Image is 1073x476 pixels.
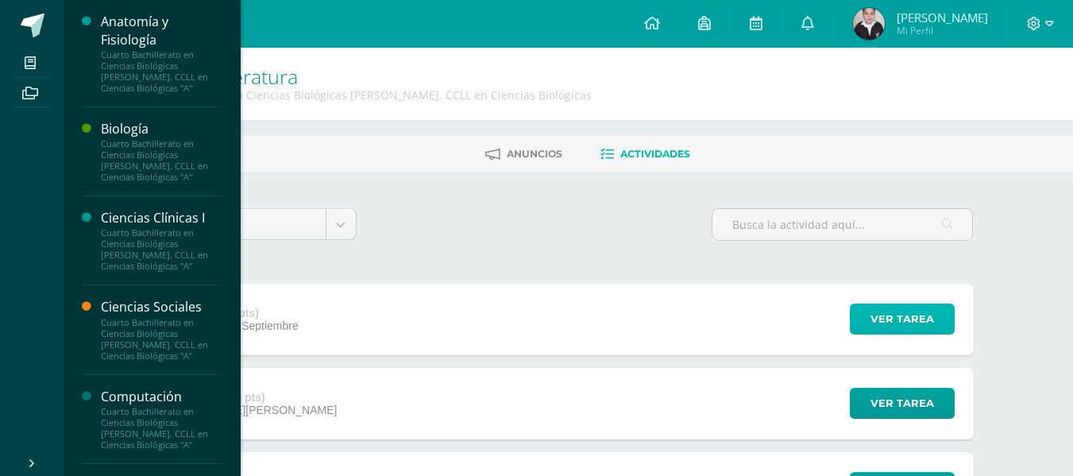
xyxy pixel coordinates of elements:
[210,404,337,416] span: [DATE][PERSON_NAME]
[850,304,955,335] button: Ver tarea
[897,10,988,25] span: [PERSON_NAME]
[101,298,222,361] a: Ciencias SocialesCuarto Bachillerato en Ciencias Biológicas [PERSON_NAME]. CCLL en Ciencias Bioló...
[101,227,222,272] div: Cuarto Bachillerato en Ciencias Biológicas [PERSON_NAME]. CCLL en Ciencias Biológicas "A"
[620,148,690,160] span: Actividades
[485,141,562,167] a: Anuncios
[870,304,934,334] span: Ver tarea
[850,388,955,419] button: Ver tarea
[712,209,972,240] input: Busca la actividad aquí...
[164,209,356,239] a: Unidad 4
[101,406,222,451] div: Cuarto Bachillerato en Ciencias Biológicas [PERSON_NAME]. CCLL en Ciencias Biológicas "A"
[101,138,222,183] div: Cuarto Bachillerato en Ciencias Biológicas [PERSON_NAME]. CCLL en Ciencias Biológicas "A"
[101,388,222,451] a: ComputaciónCuarto Bachillerato en Ciencias Biológicas [PERSON_NAME]. CCLL en Ciencias Biológicas "A"
[101,209,222,272] a: Ciencias Clínicas ICuarto Bachillerato en Ciencias Biológicas [PERSON_NAME]. CCLL en Ciencias Bio...
[101,298,222,316] div: Ciencias Sociales
[101,209,222,227] div: Ciencias Clínicas I
[600,141,690,167] a: Actividades
[101,120,222,183] a: BiologíaCuarto Bachillerato en Ciencias Biológicas [PERSON_NAME]. CCLL en Ciencias Biológicas "A"
[210,319,299,332] span: 06 de Septiembre
[101,317,222,362] div: Cuarto Bachillerato en Ciencias Biológicas [PERSON_NAME]. CCLL en Ciencias Biológicas "A"
[101,49,222,94] div: Cuarto Bachillerato en Ciencias Biológicas [PERSON_NAME]. CCLL en Ciencias Biológicas "A"
[507,148,562,160] span: Anuncios
[101,13,222,94] a: Anatomía y FisiologíaCuarto Bachillerato en Ciencias Biológicas [PERSON_NAME]. CCLL en Ciencias B...
[176,209,314,239] span: Unidad 4
[124,87,596,118] div: Cuarto Bachillerato en Ciencias Biológicas Bach. CCLL en Ciencias Biológicas 'A'
[870,389,934,418] span: Ver tarea
[897,24,988,37] span: Mi Perfil
[101,120,222,138] div: Biología
[853,8,885,40] img: abf3233715345f4ab7d6dad8c2cc213f.png
[101,388,222,406] div: Computación
[101,13,222,49] div: Anatomía y Fisiología
[182,391,337,404] div: Guía 3
[124,65,596,87] h1: Lengua y Literatura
